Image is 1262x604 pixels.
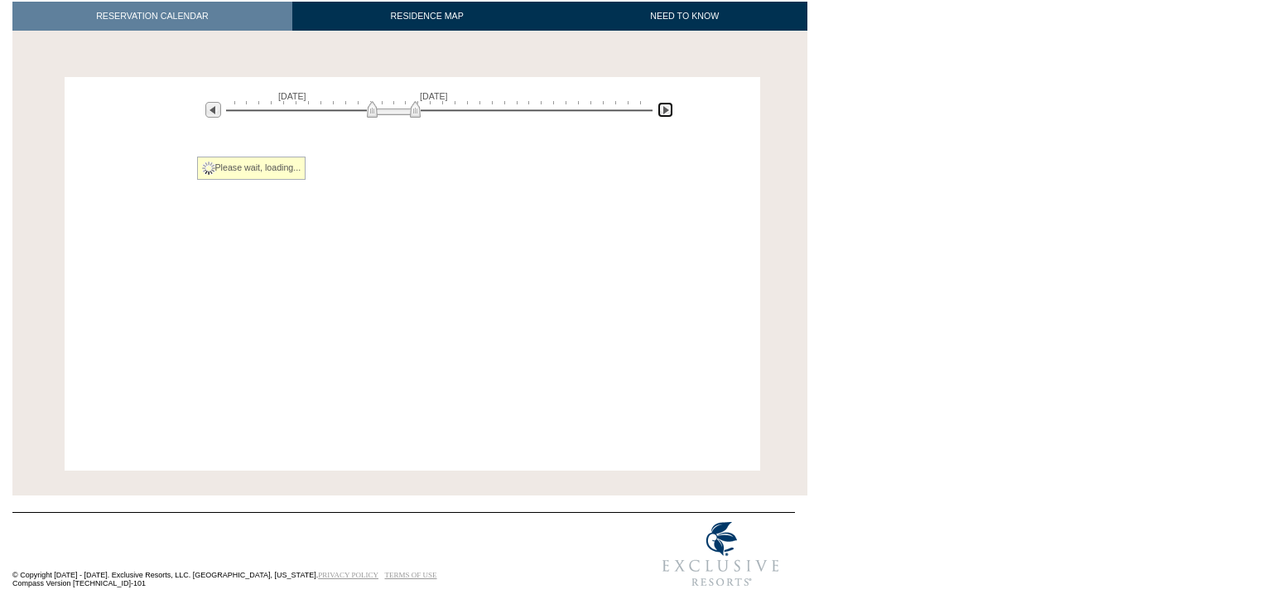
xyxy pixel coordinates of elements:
[202,162,215,175] img: spinner2.gif
[647,513,795,596] img: Exclusive Resorts
[278,91,306,101] span: [DATE]
[420,91,448,101] span: [DATE]
[12,2,292,31] a: RESERVATION CALENDAR
[292,2,562,31] a: RESIDENCE MAP
[657,102,673,118] img: Next
[318,571,378,579] a: PRIVACY POLICY
[561,2,807,31] a: NEED TO KNOW
[12,514,592,596] td: © Copyright [DATE] - [DATE]. Exclusive Resorts, LLC. [GEOGRAPHIC_DATA], [US_STATE]. Compass Versi...
[385,571,437,579] a: TERMS OF USE
[197,157,306,180] div: Please wait, loading...
[205,102,221,118] img: Previous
